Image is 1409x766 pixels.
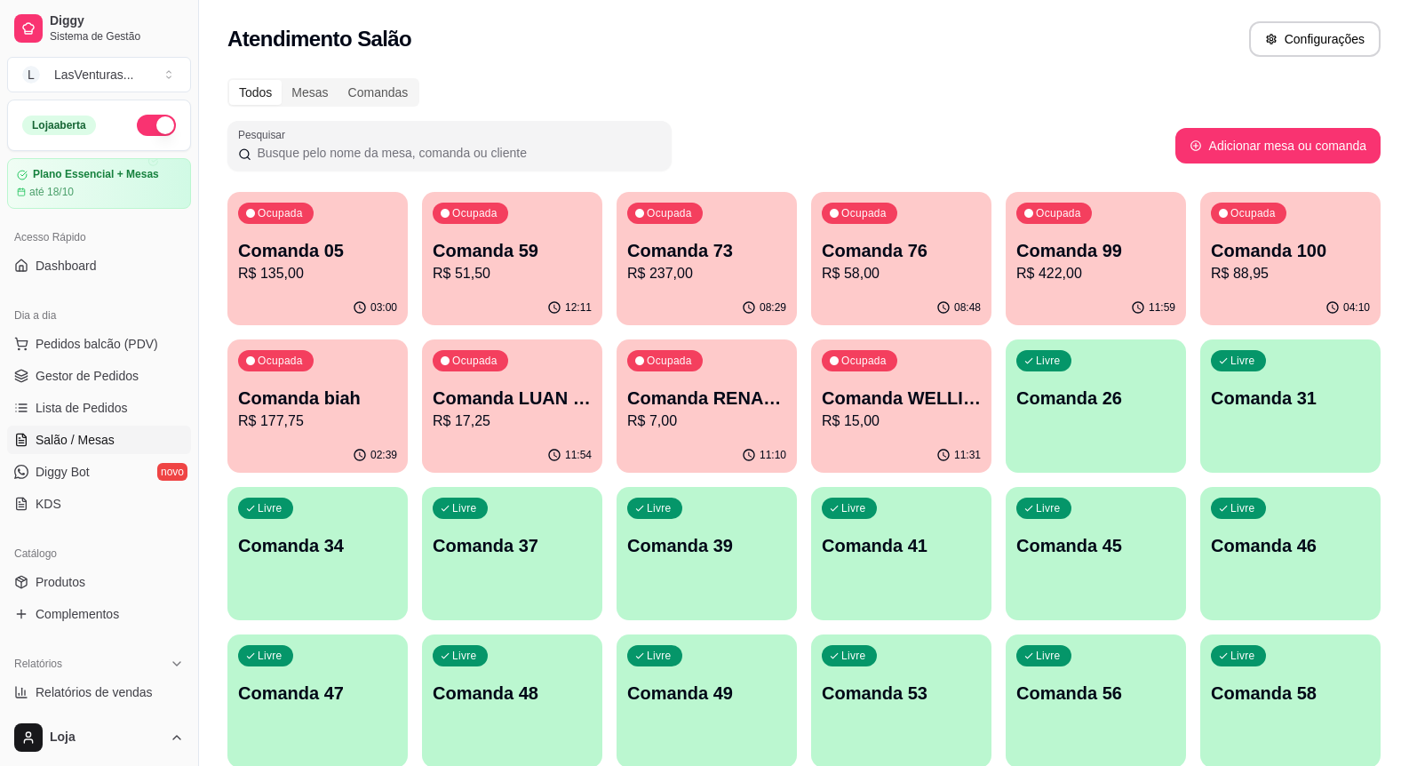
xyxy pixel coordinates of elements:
[822,681,981,706] p: Comanda 53
[627,386,786,411] p: Comanda RENAM 22/09
[1149,300,1175,315] p: 11:59
[627,681,786,706] p: Comanda 49
[238,263,397,284] p: R$ 135,00
[227,487,408,620] button: LivreComanda 34
[7,539,191,568] div: Catálogo
[36,335,158,353] span: Pedidos balcão (PDV)
[1016,681,1175,706] p: Comanda 56
[565,300,592,315] p: 12:11
[760,448,786,462] p: 11:10
[36,495,61,513] span: KDS
[54,66,134,84] div: LasVenturas ...
[1200,192,1381,325] button: OcupadaComanda 100R$ 88,9504:10
[14,657,62,671] span: Relatórios
[338,80,418,105] div: Comandas
[7,458,191,486] a: Diggy Botnovo
[7,251,191,280] a: Dashboard
[7,426,191,454] a: Salão / Mesas
[1249,21,1381,57] button: Configurações
[1006,339,1186,473] button: LivreComanda 26
[433,681,592,706] p: Comanda 48
[422,487,602,620] button: LivreComanda 37
[238,533,397,558] p: Comanda 34
[452,354,498,368] p: Ocupada
[7,394,191,422] a: Lista de Pedidos
[238,238,397,263] p: Comanda 05
[1006,192,1186,325] button: OcupadaComanda 99R$ 422,0011:59
[647,649,672,663] p: Livre
[7,158,191,209] a: Plano Essencial + Mesasaté 18/10
[1211,263,1370,284] p: R$ 88,95
[50,13,184,29] span: Diggy
[7,716,191,759] button: Loja
[50,29,184,44] span: Sistema de Gestão
[627,263,786,284] p: R$ 237,00
[1230,501,1255,515] p: Livre
[1211,238,1370,263] p: Comanda 100
[22,116,96,135] div: Loja aberta
[7,57,191,92] button: Select a team
[1200,487,1381,620] button: LivreComanda 46
[7,678,191,706] a: Relatórios de vendas
[1016,263,1175,284] p: R$ 422,00
[227,339,408,473] button: OcupadaComanda biahR$ 177,7502:39
[822,533,981,558] p: Comanda 41
[258,501,283,515] p: Livre
[258,206,303,220] p: Ocupada
[811,339,991,473] button: OcupadaComanda WELLINGTOMR$ 15,0011:31
[36,573,85,591] span: Produtos
[1343,300,1370,315] p: 04:10
[370,300,397,315] p: 03:00
[954,300,981,315] p: 08:48
[1211,681,1370,706] p: Comanda 58
[7,600,191,628] a: Complementos
[370,448,397,462] p: 02:39
[811,192,991,325] button: OcupadaComanda 76R$ 58,0008:48
[647,206,692,220] p: Ocupada
[1036,501,1061,515] p: Livre
[1016,238,1175,263] p: Comanda 99
[433,386,592,411] p: Comanda LUAN E BIAH
[50,730,163,746] span: Loja
[433,533,592,558] p: Comanda 37
[36,683,153,701] span: Relatórios de vendas
[1036,649,1061,663] p: Livre
[7,362,191,390] a: Gestor de Pedidos
[7,7,191,50] a: DiggySistema de Gestão
[137,115,176,136] button: Alterar Status
[452,649,477,663] p: Livre
[258,354,303,368] p: Ocupada
[433,411,592,432] p: R$ 17,25
[36,399,128,417] span: Lista de Pedidos
[258,649,283,663] p: Livre
[433,263,592,284] p: R$ 51,50
[1036,354,1061,368] p: Livre
[7,490,191,518] a: KDS
[647,501,672,515] p: Livre
[954,448,981,462] p: 11:31
[36,431,115,449] span: Salão / Mesas
[565,448,592,462] p: 11:54
[36,367,139,385] span: Gestor de Pedidos
[627,533,786,558] p: Comanda 39
[251,144,661,162] input: Pesquisar
[841,206,887,220] p: Ocupada
[422,192,602,325] button: OcupadaComanda 59R$ 51,5012:11
[422,339,602,473] button: OcupadaComanda LUAN E BIAHR$ 17,2511:54
[452,501,477,515] p: Livre
[841,649,866,663] p: Livre
[1230,206,1276,220] p: Ocupada
[36,257,97,275] span: Dashboard
[33,168,159,181] article: Plano Essencial + Mesas
[229,80,282,105] div: Todos
[1211,533,1370,558] p: Comanda 46
[760,300,786,315] p: 08:29
[627,411,786,432] p: R$ 7,00
[841,501,866,515] p: Livre
[1211,386,1370,411] p: Comanda 31
[7,330,191,358] button: Pedidos balcão (PDV)
[1200,339,1381,473] button: LivreComanda 31
[822,386,981,411] p: Comanda WELLINGTOM
[36,463,90,481] span: Diggy Bot
[1016,533,1175,558] p: Comanda 45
